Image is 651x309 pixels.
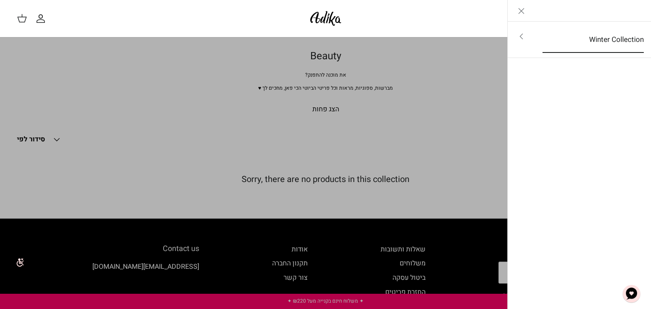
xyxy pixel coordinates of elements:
[619,281,644,306] button: צ'אט
[36,14,49,24] a: החשבון שלי
[6,251,30,274] img: accessibility_icon02.svg
[308,8,344,28] img: Adika IL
